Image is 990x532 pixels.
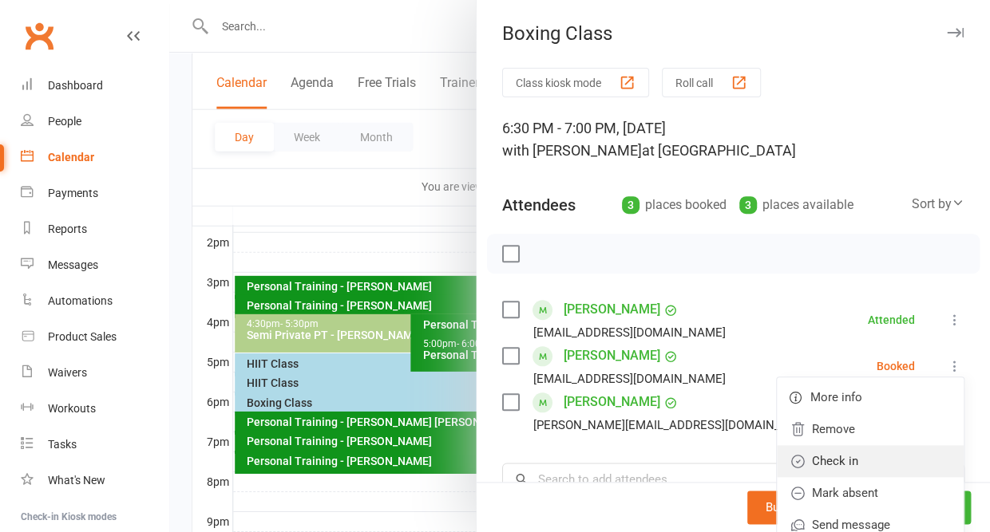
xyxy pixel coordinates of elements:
[21,391,168,427] a: Workouts
[912,194,964,215] div: Sort by
[21,427,168,463] a: Tasks
[502,142,642,159] span: with [PERSON_NAME]
[48,474,105,487] div: What's New
[21,68,168,104] a: Dashboard
[642,142,796,159] span: at [GEOGRAPHIC_DATA]
[622,196,640,214] div: 3
[21,463,168,499] a: What's New
[48,79,103,92] div: Dashboard
[21,247,168,283] a: Messages
[533,368,726,389] div: [EMAIL_ADDRESS][DOMAIN_NAME]
[810,388,862,407] span: More info
[868,314,915,325] div: Attended
[21,104,168,140] a: People
[533,322,726,343] div: [EMAIL_ADDRESS][DOMAIN_NAME]
[877,361,915,372] div: Booked
[739,196,757,214] div: 3
[777,413,964,445] a: Remove
[564,297,660,322] a: [PERSON_NAME]
[739,194,853,216] div: places available
[622,194,727,216] div: places booked
[48,438,77,451] div: Tasks
[21,283,168,319] a: Automations
[21,140,168,175] a: Calendar
[564,389,660,415] a: [PERSON_NAME]
[502,68,649,97] button: Class kiosk mode
[48,151,94,164] div: Calendar
[48,294,113,307] div: Automations
[502,463,964,496] input: Search to add attendees
[21,211,168,247] a: Reports
[502,117,964,162] div: 6:30 PM - 7:00 PM, [DATE]
[48,402,96,415] div: Workouts
[21,175,168,211] a: Payments
[19,16,59,56] a: Clubworx
[48,187,98,199] div: Payments
[48,115,81,128] div: People
[21,355,168,391] a: Waivers
[48,258,98,271] div: Messages
[21,319,168,355] a: Product Sales
[564,343,660,368] a: [PERSON_NAME]
[48,223,87,235] div: Reports
[777,477,964,509] a: Mark absent
[48,366,87,379] div: Waivers
[48,330,117,343] div: Product Sales
[533,415,818,435] div: [PERSON_NAME][EMAIL_ADDRESS][DOMAIN_NAME]
[747,491,885,524] button: Bulk add attendees
[777,445,964,477] a: Check in
[662,68,761,97] button: Roll call
[777,381,964,413] a: More info
[477,22,990,45] div: Boxing Class
[502,194,576,216] div: Attendees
